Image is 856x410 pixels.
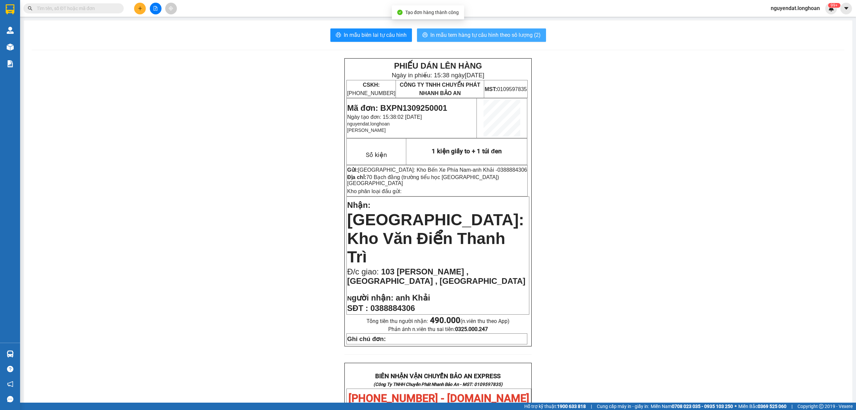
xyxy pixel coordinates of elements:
span: Số kiện [366,151,387,159]
strong: MST: [485,86,497,92]
span: Nhận: [347,200,370,210]
span: Phản ánh n.viên thu sai tiền: [388,326,488,332]
span: | [591,403,592,410]
span: anh Khải - [472,167,527,173]
span: | [791,403,792,410]
span: Miền Nam [651,403,733,410]
img: warehouse-icon [7,44,14,51]
span: printer [422,32,428,38]
span: Ngày tạo đơn: 15:38:02 [DATE] [347,114,422,120]
span: file-add [153,6,158,11]
span: Miền Bắc [738,403,786,410]
span: [PHONE_NUMBER] - [DOMAIN_NAME] [348,392,529,405]
strong: N [347,295,393,302]
span: Mã đơn: BXPN1309250001 [347,103,447,112]
button: printerIn mẫu biên lai tự cấu hình [330,28,412,42]
span: printer [336,32,341,38]
strong: 0708 023 035 - 0935 103 250 [672,404,733,409]
span: 1 kiện giấy to + 1 túi đen [432,148,501,155]
strong: Ghi chú đơn: [347,335,386,342]
button: printerIn mẫu tem hàng tự cấu hình theo số lượng (2) [417,28,546,42]
span: copyright [819,404,824,409]
button: file-add [150,3,162,14]
img: icon-new-feature [828,5,834,11]
span: Tổng tiền thu người nhận: [366,318,510,324]
span: 0388884306 [370,304,415,313]
img: warehouse-icon [7,350,14,357]
span: message [7,396,13,402]
strong: 490.000 [430,316,460,325]
span: Tạo đơn hàng thành công [405,10,459,15]
span: search [28,6,32,11]
span: nguyendat.longhoan [347,121,390,127]
span: [DATE] [465,72,485,79]
span: 0109597835 [485,86,527,92]
img: solution-icon [7,60,14,67]
span: anh Khải [396,293,430,302]
strong: Địa chỉ: [347,174,366,180]
span: In mẫu biên lai tự cấu hình [344,31,407,39]
span: Ngày in phiếu: 15:38 ngày [392,72,484,79]
img: warehouse-icon [7,27,14,34]
span: [PHONE_NUMBER] [347,82,395,96]
strong: 1900 633 818 [557,404,586,409]
button: aim [165,3,177,14]
strong: CSKH: [363,82,380,88]
span: Hỗ trợ kỹ thuật: [524,403,586,410]
sup: 398 [828,3,840,8]
span: Cung cấp máy in - giấy in: [597,403,649,410]
span: caret-down [843,5,849,11]
strong: 0325.000.247 [455,326,488,332]
span: Đ/c giao: [347,267,381,276]
span: ⚪️ [735,405,737,408]
strong: PHIẾU DÁN LÊN HÀNG [394,61,482,70]
span: aim [169,6,173,11]
span: CÔNG TY TNHH CHUYỂN PHÁT NHANH BẢO AN [400,82,480,96]
span: 70 Bạch đằng (trường tiểu học [GEOGRAPHIC_DATA]) [GEOGRAPHIC_DATA] [347,174,499,186]
span: [PERSON_NAME] [347,128,386,133]
span: - [471,167,527,173]
span: plus [138,6,142,11]
span: Kho phân loại đầu gửi: [347,188,402,194]
img: logo-vxr [6,4,14,14]
span: gười nhận: [352,293,394,302]
span: [GEOGRAPHIC_DATA]: Kho Bến Xe Phía Nam [358,167,471,173]
span: check-circle [397,10,403,15]
strong: BIÊN NHẬN VẬN CHUYỂN BẢO AN EXPRESS [375,373,501,380]
strong: (Công Ty TNHH Chuyển Phát Nhanh Bảo An - MST: 0109597835) [373,382,503,387]
span: notification [7,381,13,387]
span: [GEOGRAPHIC_DATA]: Kho Văn Điển Thanh Trì [347,211,524,266]
button: caret-down [840,3,852,14]
span: 103 [PERSON_NAME] ,[GEOGRAPHIC_DATA] , [GEOGRAPHIC_DATA] [347,267,525,285]
span: In mẫu tem hàng tự cấu hình theo số lượng (2) [430,31,541,39]
span: question-circle [7,366,13,372]
strong: Gửi: [347,167,358,173]
strong: 0369 525 060 [758,404,786,409]
input: Tìm tên, số ĐT hoặc mã đơn [37,5,116,12]
button: plus [134,3,146,14]
strong: SĐT : [347,304,368,313]
span: (n.viên thu theo App) [430,318,510,324]
span: 0388884306 [497,167,527,173]
span: nguyendat.longhoan [765,4,825,12]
